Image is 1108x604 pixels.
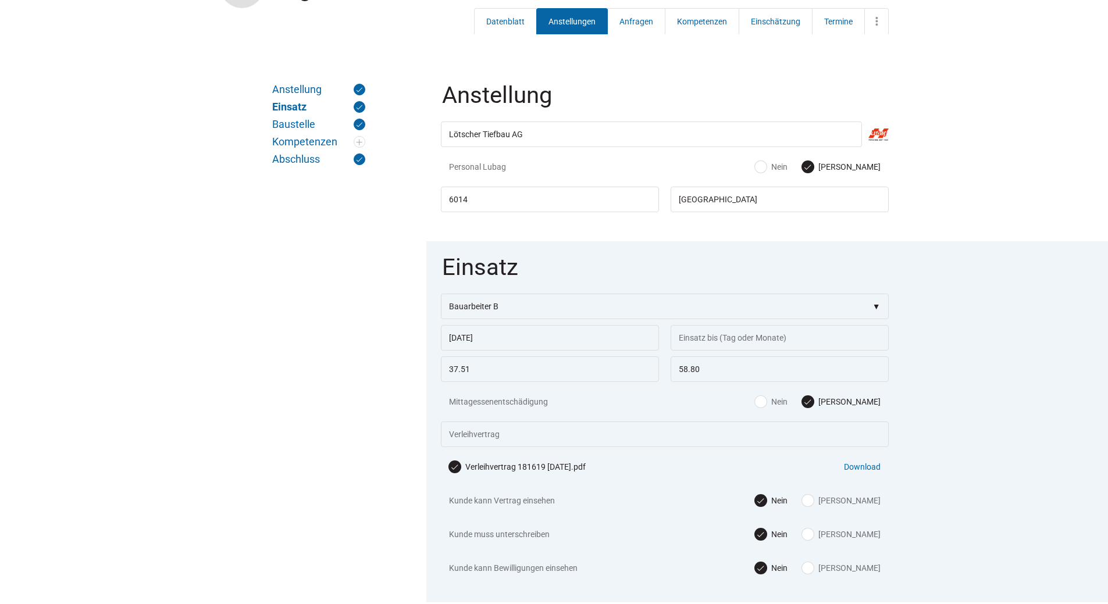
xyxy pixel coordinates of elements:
[802,161,881,173] label: [PERSON_NAME]
[755,161,788,173] label: Nein
[536,8,608,34] a: Anstellungen
[449,562,592,574] span: Kunde kann Bewilligungen einsehen
[449,161,592,173] span: Personal Lubag
[272,153,365,165] a: Abschluss
[441,325,659,351] input: Einsatz von (Tag oder Jahr)
[449,495,592,506] span: Kunde kann Vertrag einsehen
[449,396,592,408] span: Mittagessenentschädigung
[739,8,813,34] a: Einschätzung
[441,84,891,121] legend: Anstellung
[671,325,889,351] input: Einsatz bis (Tag oder Monate)
[272,101,365,113] a: Einsatz
[272,119,365,130] a: Baustelle
[449,461,586,473] label: Verleihvertrag 181619 Sunday.pdf
[802,495,881,506] label: [PERSON_NAME]
[441,256,891,294] legend: Einsatz
[665,8,739,34] a: Kompetenzen
[474,8,537,34] a: Datenblatt
[812,8,865,34] a: Termine
[844,462,881,471] a: Download
[802,396,881,408] label: [PERSON_NAME]
[671,187,889,212] input: Arbeitsort Ort
[441,356,659,382] input: Std. Lohn/Spesen
[272,136,365,148] a: Kompetenzen
[671,356,889,382] input: Tarif (Personal Lubag)
[441,421,889,447] input: Verleihvertrag
[802,562,881,574] label: [PERSON_NAME]
[441,187,659,212] input: Arbeitsort PLZ
[607,8,665,34] a: Anfragen
[755,396,788,408] label: Nein
[755,495,788,506] label: Nein
[272,84,365,95] a: Anstellung
[755,528,788,540] label: Nein
[449,528,592,540] span: Kunde muss unterschreiben
[802,528,881,540] label: [PERSON_NAME]
[441,121,862,147] input: Firma
[755,562,788,574] label: Nein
